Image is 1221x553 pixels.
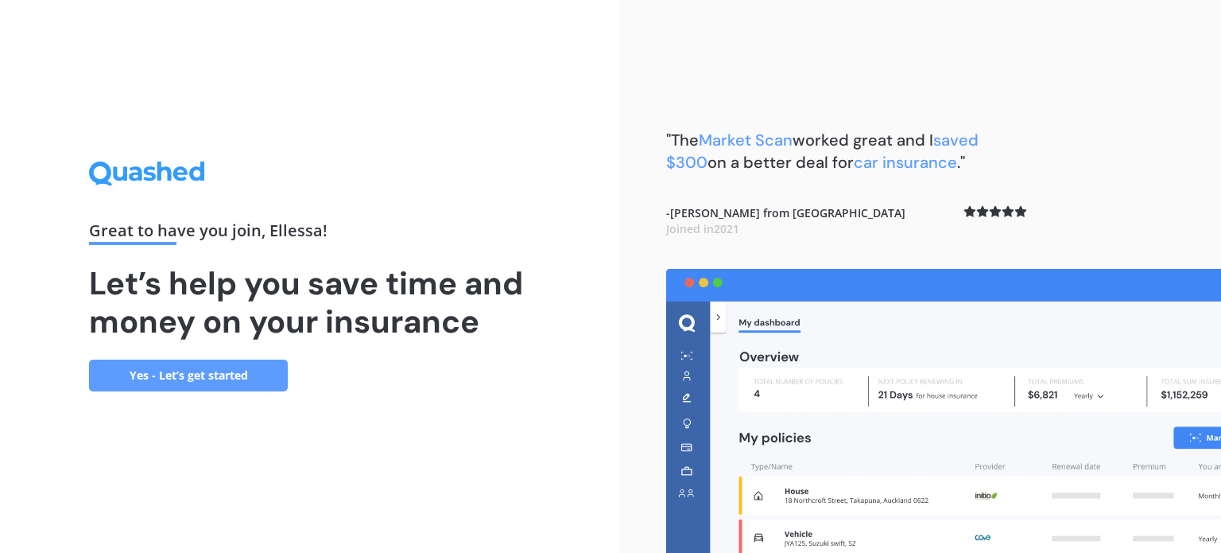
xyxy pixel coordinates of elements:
[89,360,288,391] a: Yes - Let’s get started
[854,152,957,173] span: car insurance
[89,264,529,341] h1: Let’s help you save time and money on your insurance
[666,205,905,236] b: - [PERSON_NAME] from [GEOGRAPHIC_DATA]
[89,223,529,245] div: Great to have you join , Ellessa !
[699,130,793,150] span: Market Scan
[666,269,1221,553] img: dashboard.webp
[666,130,979,173] b: "The worked great and I on a better deal for ."
[666,221,739,236] span: Joined in 2021
[666,130,979,173] span: saved $300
